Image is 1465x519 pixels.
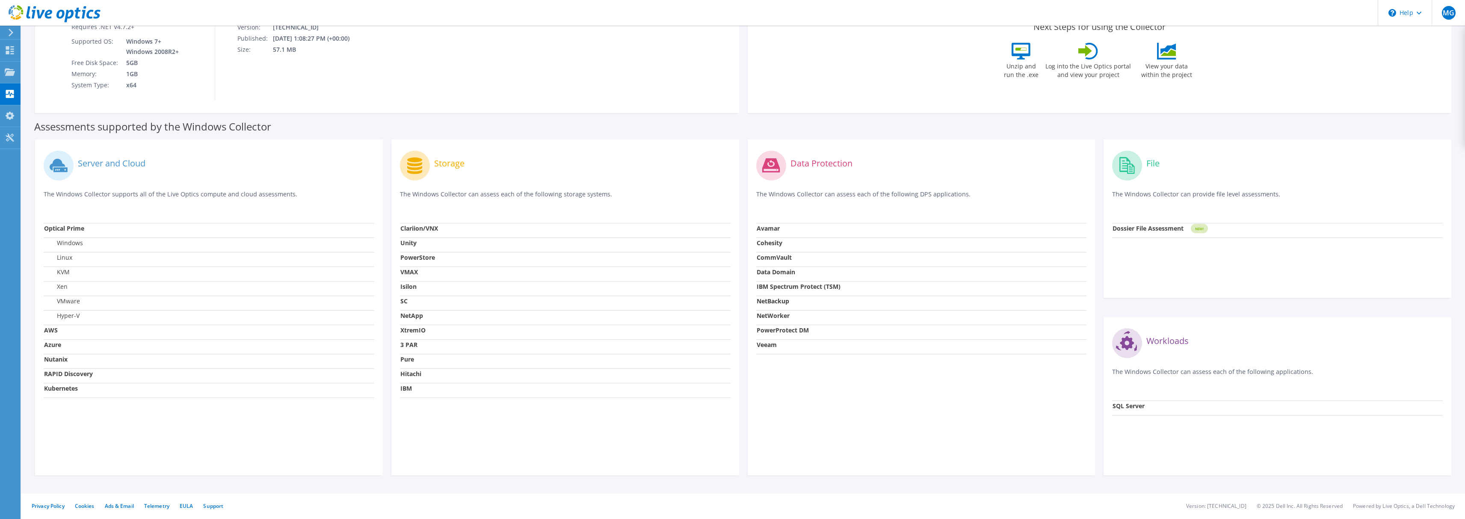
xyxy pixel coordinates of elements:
[400,384,412,392] strong: IBM
[272,33,361,44] td: [DATE] 1:08:27 PM (+00:00)
[120,36,181,57] td: Windows 7+ Windows 2008R2+
[272,22,361,33] td: [TECHNICAL_ID]
[1388,9,1396,17] svg: \n
[44,326,58,334] strong: AWS
[120,80,181,91] td: x64
[400,311,423,320] strong: NetApp
[237,44,272,55] td: Size:
[44,282,68,291] label: Xen
[237,22,272,33] td: Version:
[120,68,181,80] td: 1GB
[78,159,145,168] label: Server and Cloud
[1045,59,1131,79] label: Log into the Live Optics portal and view your project
[272,44,361,55] td: 57.1 MB
[120,57,181,68] td: 5GB
[757,239,782,247] strong: Cohesity
[71,57,120,68] td: Free Disk Space:
[237,33,272,44] td: Published:
[44,253,72,262] label: Linux
[757,326,809,334] strong: PowerProtect DM
[1257,502,1343,510] li: © 2025 Dell Inc. All Rights Reserved
[1353,502,1455,510] li: Powered by Live Optics, a Dell Technology
[1112,190,1443,207] p: The Windows Collector can provide file level assessments.
[44,297,80,305] label: VMware
[44,384,78,392] strong: Kubernetes
[105,502,134,510] a: Ads & Email
[71,23,134,31] label: Requires .NET V4.7.2+
[71,68,120,80] td: Memory:
[1113,224,1184,232] strong: Dossier File Assessment
[756,190,1087,207] p: The Windows Collector can assess each of the following DPS applications.
[757,282,841,291] strong: IBM Spectrum Protect (TSM)
[1442,6,1456,20] span: MG
[44,311,80,320] label: Hyper-V
[1136,59,1197,79] label: View your data within the project
[400,297,408,305] strong: SC
[400,341,417,349] strong: 3 PAR
[44,370,93,378] strong: RAPID Discovery
[180,502,193,510] a: EULA
[400,253,435,261] strong: PowerStore
[144,502,169,510] a: Telemetry
[1112,367,1443,385] p: The Windows Collector can assess each of the following applications.
[75,502,95,510] a: Cookies
[1186,502,1246,510] li: Version: [TECHNICAL_ID]
[71,36,120,57] td: Supported OS:
[71,80,120,91] td: System Type:
[757,268,795,276] strong: Data Domain
[757,341,777,349] strong: Veeam
[400,355,414,363] strong: Pure
[44,190,374,207] p: The Windows Collector supports all of the Live Optics compute and cloud assessments.
[1113,402,1145,410] strong: SQL Server
[400,239,417,247] strong: Unity
[203,502,223,510] a: Support
[1195,226,1204,231] tspan: NEW!
[1146,337,1189,345] label: Workloads
[757,253,792,261] strong: CommVault
[757,297,789,305] strong: NetBackup
[757,224,780,232] strong: Avamar
[757,311,790,320] strong: NetWorker
[400,268,418,276] strong: VMAX
[32,502,65,510] a: Privacy Policy
[434,159,465,168] label: Storage
[44,355,68,363] strong: Nutanix
[34,122,271,131] label: Assessments supported by the Windows Collector
[400,224,438,232] strong: Clariion/VNX
[400,326,426,334] strong: XtremIO
[44,224,84,232] strong: Optical Prime
[400,370,421,378] strong: Hitachi
[44,239,83,247] label: Windows
[44,268,70,276] label: KVM
[1146,159,1160,168] label: File
[1033,22,1166,32] label: Next Steps for using the Collector
[790,159,852,168] label: Data Protection
[400,282,417,291] strong: Isilon
[1001,59,1041,79] label: Unzip and run the .exe
[400,190,731,207] p: The Windows Collector can assess each of the following storage systems.
[44,341,61,349] strong: Azure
